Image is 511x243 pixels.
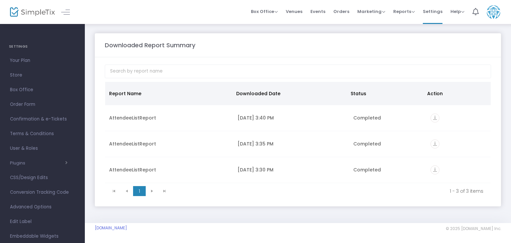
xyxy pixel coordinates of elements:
[105,65,491,78] input: Search by report name
[393,8,415,15] span: Reports
[232,82,347,105] th: Downloaded Date
[238,115,345,121] div: 9/22/2025 3:40 PM
[10,160,68,166] button: Plugins
[176,188,483,194] kendo-pager-info: 1 - 3 of 3 items
[109,115,230,121] div: AttendeeListReport
[10,100,75,109] span: Order Form
[333,3,349,20] span: Orders
[430,139,487,148] div: https://go.SimpleTix.com/nt9ob
[430,165,487,174] div: https://go.SimpleTix.com/pvjec
[347,82,423,105] th: Status
[353,115,423,121] div: Completed
[430,114,439,122] i: vertical_align_bottom
[10,86,75,94] span: Box Office
[10,129,75,138] span: Terms & Conditions
[10,217,75,226] span: Edit Label
[105,82,232,105] th: Report Name
[353,140,423,147] div: Completed
[109,166,230,173] div: AttendeeListReport
[430,114,487,122] div: https://go.SimpleTix.com/l38ln
[109,140,230,147] div: AttendeeListReport
[446,226,501,231] span: © 2025 [DOMAIN_NAME] Inc.
[353,166,423,173] div: Completed
[430,165,439,174] i: vertical_align_bottom
[10,173,75,182] span: CSS/Design Edits
[133,186,146,196] span: Page 1
[357,8,385,15] span: Marketing
[238,166,345,173] div: 9/22/2025 3:30 PM
[10,203,75,211] span: Advanced Options
[95,225,127,231] a: [DOMAIN_NAME]
[423,3,442,20] span: Settings
[251,8,278,15] span: Box Office
[450,8,464,15] span: Help
[286,3,302,20] span: Venues
[10,188,75,197] span: Conversion Tracking Code
[423,82,487,105] th: Action
[238,140,345,147] div: 9/22/2025 3:35 PM
[10,115,75,123] span: Confirmation & e-Tickets
[10,56,75,65] span: Your Plan
[9,40,76,53] h4: SETTINGS
[10,232,75,241] span: Embeddable Widgets
[430,141,439,148] a: vertical_align_bottom
[430,116,439,122] a: vertical_align_bottom
[10,71,75,80] span: Store
[430,167,439,174] a: vertical_align_bottom
[105,82,491,183] div: Data table
[310,3,325,20] span: Events
[105,41,195,50] m-panel-title: Downloaded Report Summary
[10,144,75,153] span: User & Roles
[430,139,439,148] i: vertical_align_bottom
